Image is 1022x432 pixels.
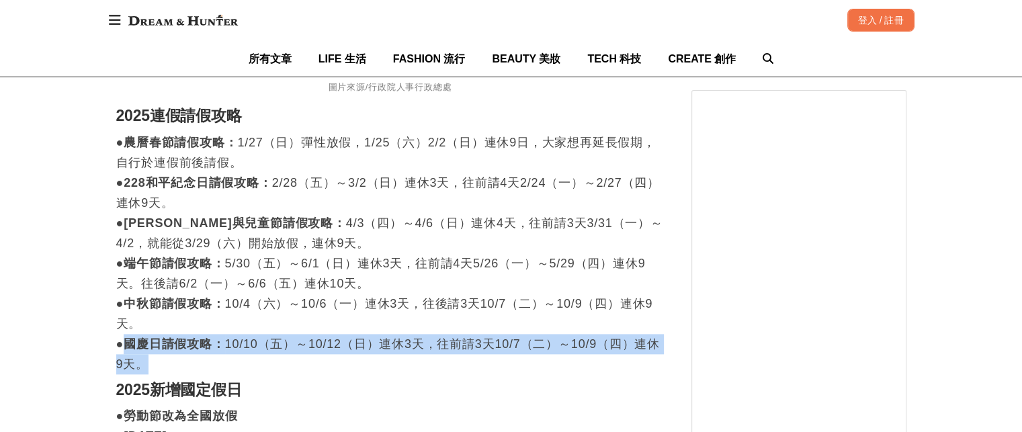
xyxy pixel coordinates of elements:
[492,53,560,64] span: BEAUTY 美妝
[587,41,641,77] a: TECH 科技
[587,53,641,64] span: TECH 科技
[116,216,346,230] strong: ●[PERSON_NAME]與兒童節請假攻略：
[116,136,238,149] strong: ●農曆春節請假攻略：
[116,381,665,400] h2: 2025新增國定假日
[318,53,366,64] span: LIFE 生活
[116,176,272,189] strong: ●228和平紀念日請假攻略：
[116,337,225,351] strong: ●國慶日請假攻略：
[116,297,225,310] strong: ●中秋節請假攻略：
[116,257,225,270] strong: ●端午節請假攻略：
[329,82,452,92] span: 圖片來源/行政院人事行政總處
[668,53,736,64] span: CREATE 創作
[116,132,665,374] p: 1/27（日）彈性放假，1/25（六）2/2（日）連休9日，大家想再延長假期，自行於連假前後請假。 2/28（五）～3/2（日）連休3天，往前請4天2/24（一）～2/27（四）連休9天。 4/...
[116,107,242,124] strong: 2025連假請假攻略
[249,53,292,64] span: 所有文章
[668,41,736,77] a: CREATE 創作
[393,53,466,64] span: FASHION 流行
[318,41,366,77] a: LIFE 生活
[122,8,245,32] img: Dream & Hunter
[116,409,238,423] strong: ●勞動節改為全國放假
[847,9,914,32] div: 登入 / 註冊
[492,41,560,77] a: BEAUTY 美妝
[249,41,292,77] a: 所有文章
[393,41,466,77] a: FASHION 流行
